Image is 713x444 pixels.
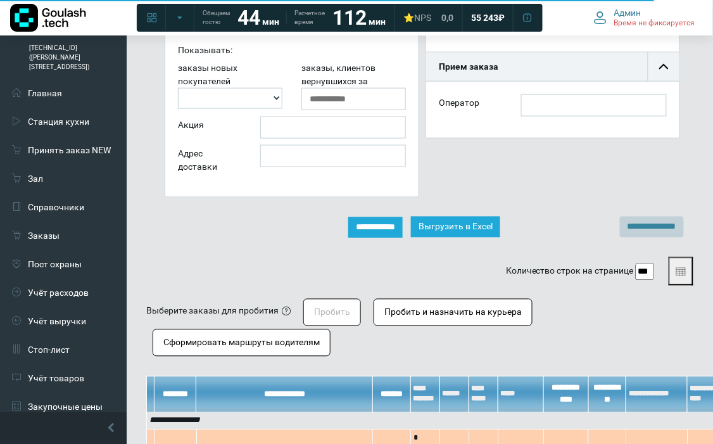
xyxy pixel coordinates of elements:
[614,7,641,18] span: Админ
[195,6,393,29] a: Обещаем гостю 44 мин Расчетное время 112 мин
[464,6,512,29] a: 55 243 ₽
[168,61,292,110] div: заказы новых покупателей
[332,6,367,30] strong: 112
[374,299,533,326] button: Пробить и назначить на курьера
[168,42,415,61] div: Показывать:
[153,329,331,357] button: Сформировать маршруты водителям
[498,12,505,23] span: ₽
[237,6,260,30] strong: 44
[10,4,86,32] img: Логотип компании Goulash.tech
[146,305,279,318] div: Выберите заказы для пробития
[262,16,279,27] span: мин
[659,62,669,72] img: collapse
[282,307,291,316] i: Нужные заказы должны быть в статусе "готов" (если вы хотите пробить один заказ, то можно воспольз...
[441,12,453,23] span: 0,0
[396,6,461,29] a: ⭐NPS 0,0
[403,12,431,23] div: ⭐
[439,61,498,72] b: Прием заказа
[369,16,386,27] span: мин
[292,61,415,110] div: заказы, клиентов вернувшихся за
[294,9,325,27] span: Расчетное время
[411,217,500,238] button: Выгрузить в Excel
[414,13,431,23] span: NPS
[168,145,251,178] div: Адрес доставки
[471,12,498,23] span: 55 243
[586,4,703,31] button: Админ Время не фиксируется
[614,18,695,29] span: Время не фиксируется
[203,9,230,27] span: Обещаем гостю
[439,96,479,110] label: Оператор
[168,117,251,139] div: Акция
[303,299,361,326] button: Пробить
[506,265,634,278] label: Количество строк на странице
